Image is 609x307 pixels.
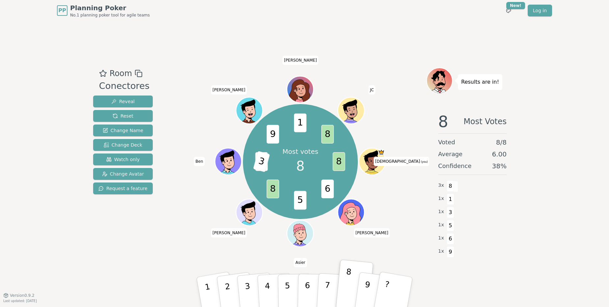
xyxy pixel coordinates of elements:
[343,267,352,303] p: 8
[3,293,35,298] button: Version0.9.2
[506,2,525,9] div: New!
[93,110,153,122] button: Reset
[10,293,35,298] span: Version 0.9.2
[98,185,147,192] span: Request a feature
[57,3,150,18] a: PPPlanning PokerNo.1 planning poker tool for agile teams
[438,208,444,215] span: 1 x
[93,153,153,165] button: Watch only
[447,220,454,231] span: 5
[374,157,430,166] span: Click to change your name
[267,125,279,144] span: 9
[104,142,142,148] span: Change Deck
[528,5,552,16] a: Log in
[99,79,149,93] div: Conectores
[110,68,132,79] span: Room
[99,68,107,79] button: Add as favourite
[267,180,279,198] span: 8
[253,151,270,172] span: 3
[111,98,135,105] span: Reveal
[447,233,454,244] span: 6
[420,160,428,163] span: (you)
[438,161,471,171] span: Confidence
[492,161,507,171] span: 38 %
[70,3,150,13] span: Planning Poker
[447,181,454,192] span: 8
[294,191,307,209] span: 5
[438,114,448,129] span: 8
[3,299,37,303] span: Last updated: [DATE]
[296,156,304,176] span: 8
[103,127,143,134] span: Change Name
[496,138,507,147] span: 8 / 8
[438,150,463,159] span: Average
[438,221,444,229] span: 1 x
[282,56,319,65] span: Click to change your name
[93,125,153,136] button: Change Name
[438,248,444,255] span: 1 x
[333,152,345,171] span: 8
[447,194,454,205] span: 1
[70,13,150,18] span: No.1 planning poker tool for agile teams
[438,235,444,242] span: 1 x
[106,156,140,163] span: Watch only
[492,150,507,159] span: 6.00
[463,114,507,129] span: Most Votes
[211,85,247,95] span: Click to change your name
[438,182,444,189] span: 3 x
[211,228,247,237] span: Click to change your name
[447,246,454,258] span: 9
[322,180,334,198] span: 6
[93,139,153,151] button: Change Deck
[360,149,385,174] button: Click to change your avatar
[322,125,334,144] span: 8
[368,85,376,95] span: Click to change your name
[194,157,205,166] span: Click to change your name
[93,182,153,194] button: Request a feature
[294,258,307,267] span: Click to change your name
[438,195,444,202] span: 1 x
[294,113,307,132] span: 1
[461,77,499,87] p: Results are in!
[102,171,144,177] span: Change Avatar
[503,5,515,16] button: New!
[113,113,133,119] span: Reset
[354,228,390,237] span: Click to change your name
[378,149,385,155] span: Jesus is the host
[58,7,66,14] span: PP
[93,96,153,107] button: Reveal
[93,168,153,180] button: Change Avatar
[447,207,454,218] span: 3
[438,138,455,147] span: Voted
[282,147,318,156] p: Most votes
